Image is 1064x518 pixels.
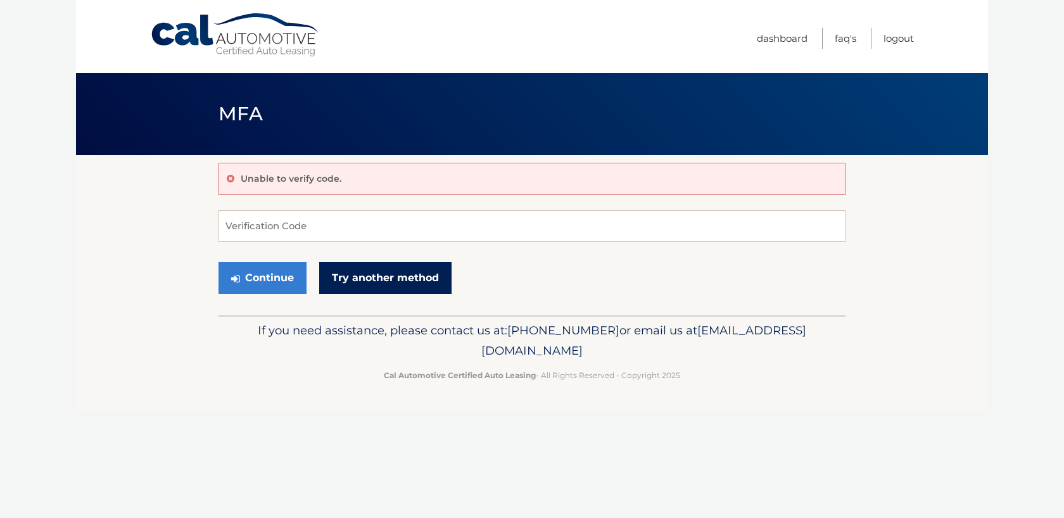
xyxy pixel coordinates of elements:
[218,210,845,242] input: Verification Code
[883,28,914,49] a: Logout
[150,13,321,58] a: Cal Automotive
[757,28,807,49] a: Dashboard
[507,323,619,338] span: [PHONE_NUMBER]
[218,102,263,125] span: MFA
[319,262,452,294] a: Try another method
[218,262,307,294] button: Continue
[227,369,837,382] p: - All Rights Reserved - Copyright 2025
[384,370,536,380] strong: Cal Automotive Certified Auto Leasing
[227,320,837,361] p: If you need assistance, please contact us at: or email us at
[241,173,341,184] p: Unable to verify code.
[835,28,856,49] a: FAQ's
[481,323,806,358] span: [EMAIL_ADDRESS][DOMAIN_NAME]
